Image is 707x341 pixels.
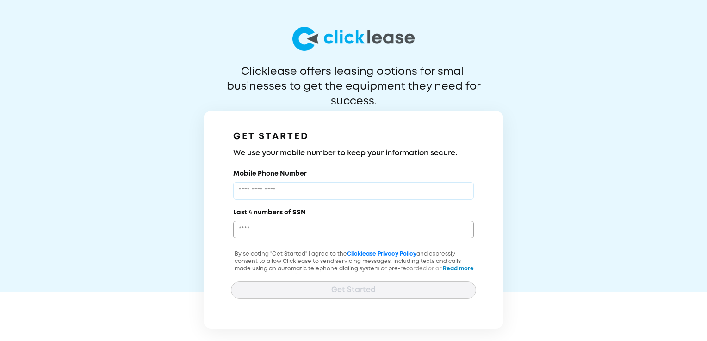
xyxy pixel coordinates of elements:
p: By selecting "Get Started" I agree to the and expressly consent to allow Clicklease to send servi... [231,250,476,295]
img: logo-larg [292,27,415,51]
h1: GET STARTED [233,129,474,144]
button: Get Started [231,281,476,299]
p: Clicklease offers leasing options for small businesses to get the equipment they need for success. [204,65,503,94]
label: Mobile Phone Number [233,169,307,178]
a: Clicklease Privacy Policy [347,251,416,256]
label: Last 4 numbers of SSN [233,208,306,217]
h3: We use your mobile number to keep your information secure. [233,148,474,159]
